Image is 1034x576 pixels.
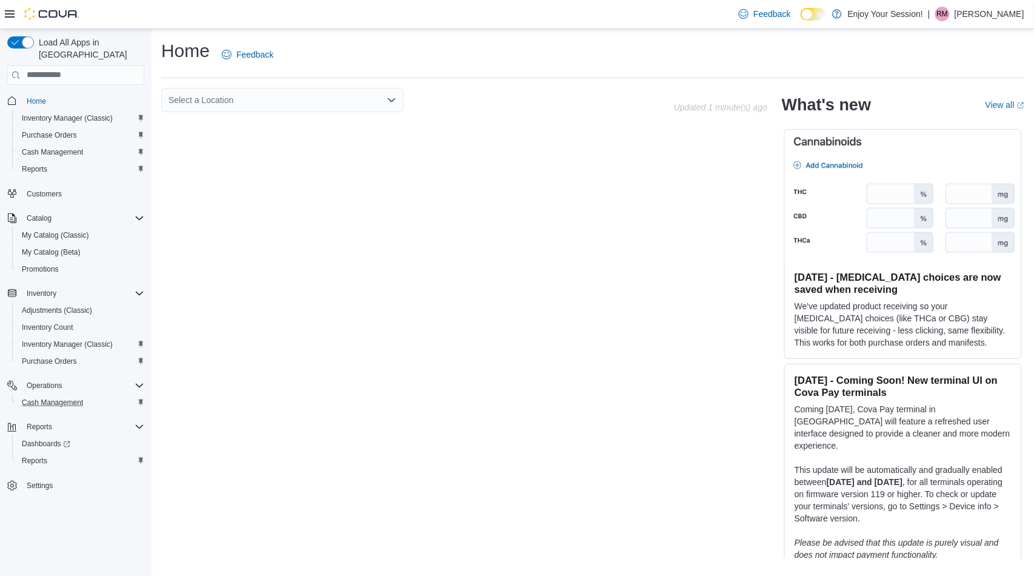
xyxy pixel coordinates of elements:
[24,8,79,20] img: Cova
[986,100,1024,110] a: View allExternal link
[801,8,826,21] input: Dark Mode
[34,36,144,61] span: Load All Apps in [GEOGRAPHIC_DATA]
[17,395,88,410] a: Cash Management
[17,354,144,369] span: Purchase Orders
[22,113,113,123] span: Inventory Manager (Classic)
[22,478,144,493] span: Settings
[27,481,53,491] span: Settings
[753,8,790,20] span: Feedback
[734,2,795,26] a: Feedback
[12,244,149,261] button: My Catalog (Beta)
[12,435,149,452] a: Dashboards
[17,303,97,318] a: Adjustments (Classic)
[387,95,396,105] button: Open list of options
[2,210,149,227] button: Catalog
[22,130,77,140] span: Purchase Orders
[17,162,52,176] a: Reports
[2,418,149,435] button: Reports
[928,7,930,21] p: |
[22,478,58,493] a: Settings
[17,320,144,335] span: Inventory Count
[17,111,144,126] span: Inventory Manager (Classic)
[17,162,144,176] span: Reports
[17,437,75,451] a: Dashboards
[782,95,871,115] h2: What's new
[2,377,149,394] button: Operations
[17,454,52,468] a: Reports
[17,228,144,243] span: My Catalog (Classic)
[22,306,92,315] span: Adjustments (Classic)
[12,127,149,144] button: Purchase Orders
[22,378,67,393] button: Operations
[674,102,767,112] p: Updated 1 minute(s) ago
[22,247,81,257] span: My Catalog (Beta)
[2,285,149,302] button: Inventory
[2,185,149,203] button: Customers
[17,337,144,352] span: Inventory Manager (Classic)
[22,420,57,434] button: Reports
[17,262,64,276] a: Promotions
[17,145,88,159] a: Cash Management
[827,477,902,487] strong: [DATE] and [DATE]
[27,213,52,223] span: Catalog
[17,337,118,352] a: Inventory Manager (Classic)
[12,144,149,161] button: Cash Management
[795,403,1012,452] p: Coming [DATE], Cova Pay terminal in [GEOGRAPHIC_DATA] will feature a refreshed user interface des...
[795,538,999,560] em: Please be advised that this update is purely visual and does not impact payment functionality.
[955,7,1024,21] p: [PERSON_NAME]
[22,211,144,226] span: Catalog
[935,7,950,21] div: Randee Monahan
[848,7,924,21] p: Enjoy Your Session!
[27,96,46,106] span: Home
[17,437,144,451] span: Dashboards
[12,394,149,411] button: Cash Management
[22,439,70,449] span: Dashboards
[17,262,144,276] span: Promotions
[795,374,1012,398] h3: [DATE] - Coming Soon! New terminal UI on Cova Pay terminals
[17,245,144,260] span: My Catalog (Beta)
[17,354,82,369] a: Purchase Orders
[22,264,59,274] span: Promotions
[12,110,149,127] button: Inventory Manager (Classic)
[22,211,56,226] button: Catalog
[22,230,89,240] span: My Catalog (Classic)
[17,145,144,159] span: Cash Management
[17,128,144,142] span: Purchase Orders
[22,164,47,174] span: Reports
[7,87,144,526] nav: Complex example
[22,93,144,109] span: Home
[2,477,149,494] button: Settings
[27,422,52,432] span: Reports
[1017,102,1024,109] svg: External link
[795,464,1012,524] p: This update will be automatically and gradually enabled between , for all terminals operating on ...
[27,289,56,298] span: Inventory
[2,92,149,110] button: Home
[17,320,78,335] a: Inventory Count
[12,336,149,353] button: Inventory Manager (Classic)
[27,381,62,390] span: Operations
[161,39,210,63] h1: Home
[22,323,73,332] span: Inventory Count
[937,7,949,21] span: RM
[22,187,67,201] a: Customers
[17,111,118,126] a: Inventory Manager (Classic)
[217,42,278,67] a: Feedback
[22,456,47,466] span: Reports
[22,357,77,366] span: Purchase Orders
[795,300,1012,349] p: We've updated product receiving so your [MEDICAL_DATA] choices (like THCa or CBG) stay visible fo...
[17,128,82,142] a: Purchase Orders
[27,189,62,199] span: Customers
[12,261,149,278] button: Promotions
[22,186,144,201] span: Customers
[22,94,51,109] a: Home
[12,319,149,336] button: Inventory Count
[17,395,144,410] span: Cash Management
[12,452,149,469] button: Reports
[12,302,149,319] button: Adjustments (Classic)
[12,227,149,244] button: My Catalog (Classic)
[22,420,144,434] span: Reports
[22,286,61,301] button: Inventory
[22,340,113,349] span: Inventory Manager (Classic)
[17,454,144,468] span: Reports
